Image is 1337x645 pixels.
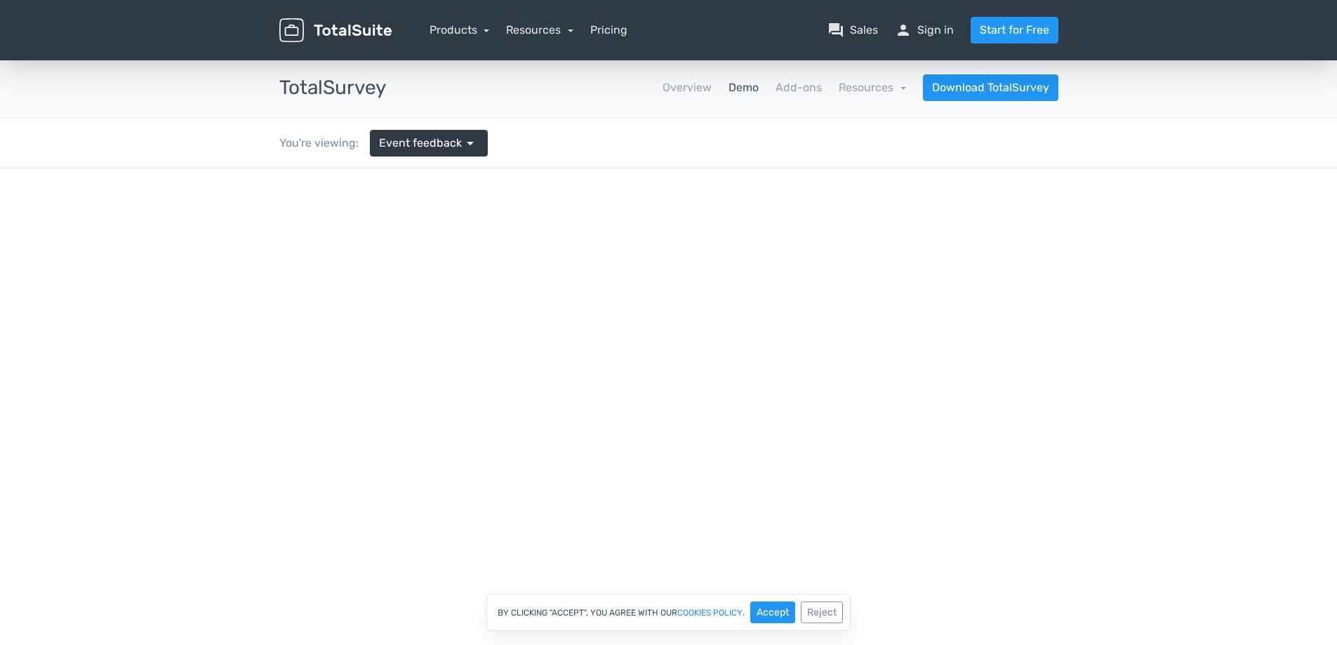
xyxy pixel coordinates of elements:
a: Products [430,23,490,36]
button: Accept [750,601,795,623]
button: Reject [801,601,843,623]
a: Download TotalSurvey [923,74,1058,101]
img: TotalSuite for WordPress [279,18,392,43]
h3: TotalSurvey [279,77,386,99]
span: arrow_drop_down [462,135,479,152]
a: question_answerSales [827,22,878,39]
a: cookies policy [677,609,743,617]
a: Resources [506,23,573,36]
a: Resources [839,81,906,94]
a: Overview [663,79,712,96]
a: Demo [729,79,759,96]
span: question_answer [827,22,844,39]
span: Event feedback [379,135,462,152]
a: Pricing [590,22,627,39]
span: person [895,22,912,39]
a: Start for Free [971,17,1058,44]
a: Event feedback arrow_drop_down [370,130,488,157]
a: personSign in [895,22,954,39]
div: By clicking "Accept", you agree with our . [486,594,851,631]
div: You're viewing: [279,135,370,152]
a: Add-ons [776,79,822,96]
